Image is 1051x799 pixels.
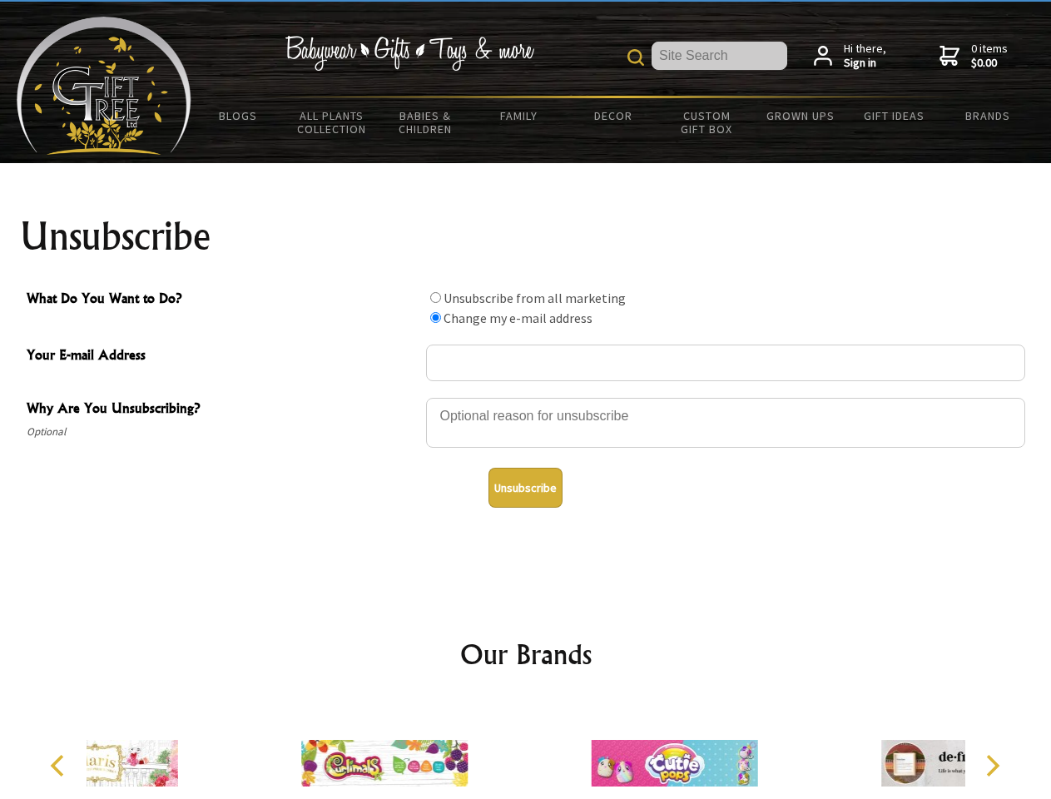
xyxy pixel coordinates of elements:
a: Custom Gift Box [660,98,754,146]
span: What Do You Want to Do? [27,288,418,312]
input: Your E-mail Address [426,345,1025,381]
label: Unsubscribe from all marketing [444,290,626,306]
strong: Sign in [844,56,886,71]
a: Hi there,Sign in [814,42,886,71]
span: Optional [27,422,418,442]
a: Grown Ups [753,98,847,133]
input: What Do You Want to Do? [430,292,441,303]
span: Why Are You Unsubscribing? [27,398,418,422]
button: Unsubscribe [488,468,563,508]
textarea: Why Are You Unsubscribing? [426,398,1025,448]
input: What Do You Want to Do? [430,312,441,323]
img: Babyware - Gifts - Toys and more... [17,17,191,155]
a: Decor [566,98,660,133]
a: BLOGS [191,98,285,133]
input: Site Search [652,42,787,70]
label: Change my e-mail address [444,310,592,326]
button: Next [974,747,1010,784]
button: Previous [42,747,78,784]
a: Gift Ideas [847,98,941,133]
a: Babies & Children [379,98,473,146]
h2: Our Brands [33,634,1019,674]
a: All Plants Collection [285,98,379,146]
a: 0 items$0.00 [939,42,1008,71]
strong: $0.00 [971,56,1008,71]
span: Hi there, [844,42,886,71]
a: Family [473,98,567,133]
h1: Unsubscribe [20,216,1032,256]
span: Your E-mail Address [27,345,418,369]
img: Babywear - Gifts - Toys & more [285,36,534,71]
span: 0 items [971,41,1008,71]
img: product search [627,49,644,66]
a: Brands [941,98,1035,133]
